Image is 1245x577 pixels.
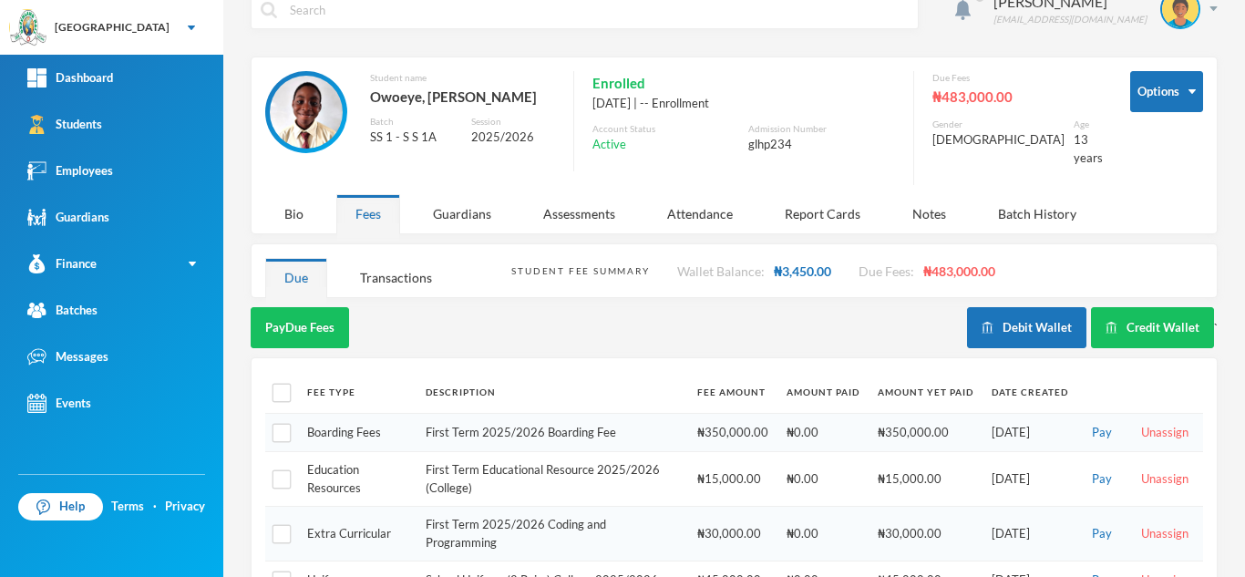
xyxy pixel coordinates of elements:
[298,372,417,413] th: Fee Type
[414,194,510,233] div: Guardians
[777,507,869,562] td: ₦0.00
[341,258,451,297] div: Transactions
[370,115,458,129] div: Batch
[688,413,777,452] td: ₦350,000.00
[869,452,983,507] td: ₦15,000.00
[777,452,869,507] td: ₦0.00
[165,498,205,516] a: Privacy
[298,413,417,452] td: Boarding Fees
[1086,469,1117,489] button: Pay
[370,129,458,147] div: SS 1 - S S 1A
[967,307,1218,348] div: `
[18,493,103,520] a: Help
[265,194,323,233] div: Bio
[592,95,895,113] div: [DATE] | -- Enrollment
[153,498,157,516] div: ·
[298,507,417,562] td: Extra Curricular
[859,263,914,279] span: Due Fees:
[27,254,97,273] div: Finance
[511,264,649,278] div: Student Fee Summary
[983,372,1077,413] th: Date Created
[27,68,113,88] div: Dashboard
[370,85,555,108] div: Owoeye, [PERSON_NAME]
[893,194,965,233] div: Notes
[932,85,1103,108] div: ₦483,000.00
[111,498,144,516] a: Terms
[688,507,777,562] td: ₦30,000.00
[777,372,869,413] th: Amount Paid
[932,71,1103,85] div: Due Fees
[592,71,645,95] span: Enrolled
[748,122,895,136] div: Admission Number
[688,452,777,507] td: ₦15,000.00
[298,452,417,507] td: Education Resources
[766,194,880,233] div: Report Cards
[27,347,108,366] div: Messages
[923,263,995,279] span: ₦483,000.00
[524,194,634,233] div: Assessments
[27,161,113,180] div: Employees
[1130,71,1203,112] button: Options
[869,507,983,562] td: ₦30,000.00
[869,372,983,413] th: Amount Yet Paid
[265,258,327,297] div: Due
[979,194,1096,233] div: Batch History
[270,76,343,149] img: STUDENT
[983,452,1077,507] td: [DATE]
[1086,423,1117,443] button: Pay
[983,507,1077,562] td: [DATE]
[748,136,895,154] div: glhp234
[471,115,555,129] div: Session
[774,263,831,279] span: ₦3,450.00
[967,307,1086,348] button: Debit Wallet
[261,2,277,18] img: search
[869,413,983,452] td: ₦350,000.00
[27,301,98,320] div: Batches
[27,394,91,413] div: Events
[370,71,555,85] div: Student name
[27,208,109,227] div: Guardians
[777,413,869,452] td: ₦0.00
[592,122,739,136] div: Account Status
[993,13,1147,26] div: [EMAIL_ADDRESS][DOMAIN_NAME]
[55,19,170,36] div: [GEOGRAPHIC_DATA]
[417,372,688,413] th: Description
[10,10,46,46] img: logo
[417,413,688,452] td: First Term 2025/2026 Boarding Fee
[1136,423,1194,443] button: Unassign
[648,194,752,233] div: Attendance
[251,307,349,348] button: PayDue Fees
[592,136,626,154] span: Active
[677,263,765,279] span: Wallet Balance:
[1086,524,1117,544] button: Pay
[932,118,1065,131] div: Gender
[471,129,555,147] div: 2025/2026
[1091,307,1214,348] button: Credit Wallet
[336,194,400,233] div: Fees
[688,372,777,413] th: Fee Amount
[983,413,1077,452] td: [DATE]
[1074,118,1103,131] div: Age
[1136,469,1194,489] button: Unassign
[1136,524,1194,544] button: Unassign
[1074,131,1103,167] div: 13 years
[417,452,688,507] td: First Term Educational Resource 2025/2026 (College)
[27,115,102,134] div: Students
[932,131,1065,149] div: [DEMOGRAPHIC_DATA]
[417,507,688,562] td: First Term 2025/2026 Coding and Programming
